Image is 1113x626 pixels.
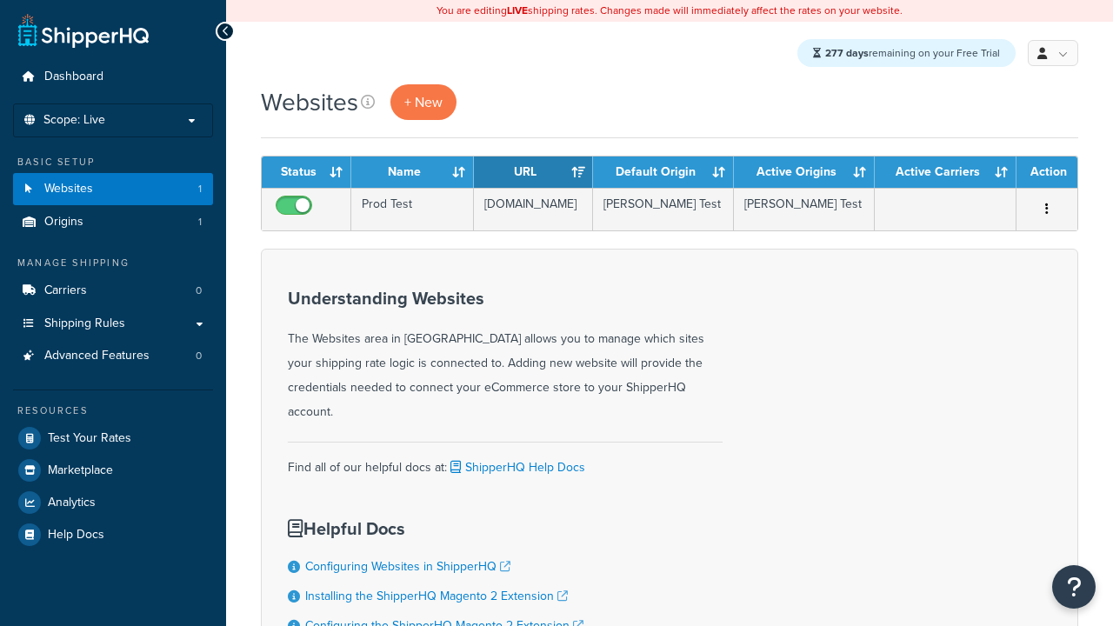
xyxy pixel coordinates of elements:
span: Advanced Features [44,349,150,363]
a: Help Docs [13,519,213,550]
span: Marketplace [48,463,113,478]
h1: Websites [261,85,358,119]
li: Origins [13,206,213,238]
a: Carriers 0 [13,275,213,307]
span: Dashboard [44,70,103,84]
a: Advanced Features 0 [13,340,213,372]
span: 0 [196,283,202,298]
a: Marketplace [13,455,213,486]
th: Name: activate to sort column ascending [351,156,474,188]
a: + New [390,84,457,120]
th: Status: activate to sort column ascending [262,156,351,188]
span: Shipping Rules [44,316,125,331]
a: Dashboard [13,61,213,93]
button: Open Resource Center [1052,565,1096,609]
th: Active Carriers: activate to sort column ascending [875,156,1016,188]
span: + New [404,92,443,112]
div: Basic Setup [13,155,213,170]
a: ShipperHQ Home [18,13,149,48]
span: 1 [198,215,202,230]
b: LIVE [507,3,528,18]
td: Prod Test [351,188,474,230]
a: Origins 1 [13,206,213,238]
li: Advanced Features [13,340,213,372]
span: Help Docs [48,528,104,543]
th: URL: activate to sort column ascending [474,156,593,188]
td: [DOMAIN_NAME] [474,188,593,230]
th: Default Origin: activate to sort column ascending [593,156,734,188]
span: Websites [44,182,93,196]
span: Carriers [44,283,87,298]
li: Websites [13,173,213,205]
strong: 277 days [825,45,869,61]
a: Test Your Rates [13,423,213,454]
a: ShipperHQ Help Docs [447,458,585,476]
div: Manage Shipping [13,256,213,270]
span: 1 [198,182,202,196]
span: Test Your Rates [48,431,131,446]
h3: Understanding Websites [288,289,723,308]
th: Action [1016,156,1077,188]
td: [PERSON_NAME] Test [734,188,875,230]
th: Active Origins: activate to sort column ascending [734,156,875,188]
span: Origins [44,215,83,230]
span: 0 [196,349,202,363]
span: Scope: Live [43,113,105,128]
div: Find all of our helpful docs at: [288,442,723,480]
a: Analytics [13,487,213,518]
div: The Websites area in [GEOGRAPHIC_DATA] allows you to manage which sites your shipping rate logic ... [288,289,723,424]
span: Analytics [48,496,96,510]
a: Websites 1 [13,173,213,205]
a: Configuring Websites in ShipperHQ [305,557,510,576]
li: Carriers [13,275,213,307]
div: Resources [13,403,213,418]
td: [PERSON_NAME] Test [593,188,734,230]
div: remaining on your Free Trial [797,39,1016,67]
a: Installing the ShipperHQ Magento 2 Extension [305,587,568,605]
h3: Helpful Docs [288,519,601,538]
a: Shipping Rules [13,308,213,340]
